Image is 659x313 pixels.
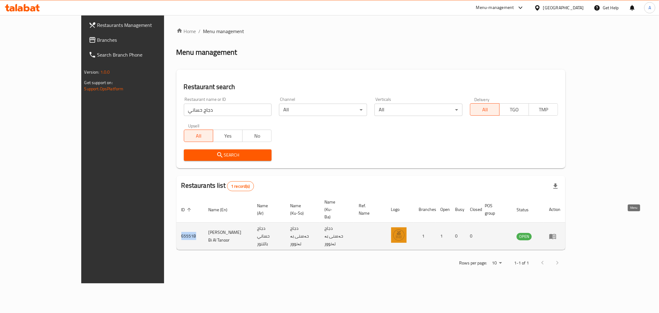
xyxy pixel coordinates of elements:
[374,104,463,116] div: All
[84,32,191,47] a: Branches
[548,179,563,194] div: Export file
[216,131,240,140] span: Yes
[203,28,244,35] span: Menu management
[473,105,497,114] span: All
[184,130,213,142] button: All
[279,104,367,116] div: All
[84,47,191,62] a: Search Branch Phone
[181,206,193,213] span: ID
[187,131,211,140] span: All
[242,130,272,142] button: No
[184,149,272,161] button: Search
[436,196,450,223] th: Open
[414,196,436,223] th: Branches
[97,36,186,44] span: Branches
[245,131,269,140] span: No
[502,105,526,114] span: TGO
[324,198,346,221] span: Name (Ku-Ba)
[414,223,436,250] td: 1
[227,183,254,189] span: 1 record(s)
[489,259,504,268] div: Rows per page:
[84,85,124,93] a: Support.OpsPlatform
[485,202,505,217] span: POS group
[459,259,487,267] p: Rows per page:
[84,68,99,76] span: Version:
[100,68,110,76] span: 1.0.0
[97,21,186,29] span: Restaurants Management
[517,206,537,213] span: Status
[252,223,285,250] td: دجاج حساني بالتنور
[176,47,237,57] h2: Menu management
[386,196,414,223] th: Logo
[391,227,407,243] img: Dijaj Hassani Bi Al Tanoor
[181,181,254,191] h2: Restaurants list
[359,202,379,217] span: Ref. Name
[529,103,558,116] button: TMP
[476,4,514,11] div: Menu-management
[176,196,566,250] table: enhanced table
[514,259,529,267] p: 1-1 of 1
[470,103,500,116] button: All
[290,202,312,217] span: Name (Ku-So)
[543,4,584,11] div: [GEOGRAPHIC_DATA]
[204,223,252,250] td: [PERSON_NAME] Bi Al Tanoor
[436,223,450,250] td: 1
[184,82,558,92] h2: Restaurant search
[184,104,272,116] input: Search for restaurant name or ID..
[531,105,556,114] span: TMP
[648,4,651,11] span: A
[84,79,113,87] span: Get support on:
[499,103,529,116] button: TGO
[544,196,565,223] th: Action
[188,123,200,128] label: Upsell
[189,151,267,159] span: Search
[465,223,480,250] td: 0
[450,223,465,250] td: 0
[450,196,465,223] th: Busy
[199,28,201,35] li: /
[213,130,243,142] button: Yes
[257,202,278,217] span: Name (Ar)
[97,51,186,58] span: Search Branch Phone
[465,196,480,223] th: Closed
[227,181,254,191] div: Total records count
[176,28,566,35] nav: breadcrumb
[517,233,532,240] span: OPEN
[319,223,354,250] td: دجاج حەسنی بە تەنوور
[84,18,191,32] a: Restaurants Management
[209,206,236,213] span: Name (En)
[474,97,490,101] label: Delivery
[285,223,319,250] td: دجاج حەسنی بە تەنوور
